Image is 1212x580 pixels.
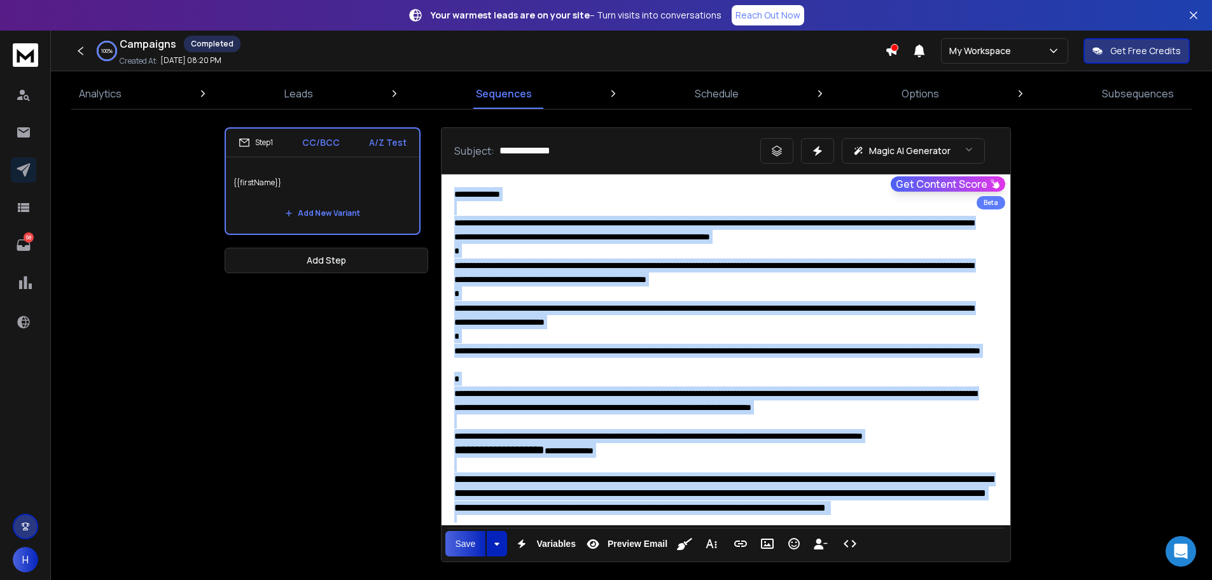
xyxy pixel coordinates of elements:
[695,86,739,101] p: Schedule
[735,9,800,22] p: Reach Out Now
[842,138,985,164] button: Magic AI Generator
[581,531,670,556] button: Preview Email
[838,531,862,556] button: Code View
[869,145,951,157] p: Magic AI Generator
[949,45,1016,57] p: My Workspace
[1094,78,1181,109] a: Subsequences
[24,232,34,243] p: 58
[431,9,590,21] strong: Your warmest leads are on your site
[101,47,113,55] p: 100 %
[894,78,947,109] a: Options
[275,201,370,226] button: Add New Variant
[13,547,38,572] button: H
[225,248,428,273] button: Add Step
[431,9,721,22] p: – Turn visits into conversations
[1110,45,1181,57] p: Get Free Credits
[284,86,313,101] p: Leads
[239,137,273,148] div: Step 1
[468,78,540,109] a: Sequences
[184,36,240,52] div: Completed
[71,78,129,109] a: Analytics
[687,78,746,109] a: Schedule
[510,531,578,556] button: Variables
[233,165,412,201] p: {{firstName}}
[79,86,122,101] p: Analytics
[534,539,578,549] span: Variables
[454,143,494,159] p: Subject:
[1083,38,1190,64] button: Get Free Credits
[891,176,1005,192] button: Get Content Score
[445,531,486,556] button: Save
[160,55,221,66] p: [DATE] 08:20 PM
[1166,536,1196,567] div: Open Intercom Messenger
[369,136,407,149] p: A/Z Test
[120,36,176,52] h1: Campaigns
[120,56,158,66] p: Created At:
[732,5,804,25] a: Reach Out Now
[902,86,939,101] p: Options
[809,531,833,556] button: Insert Unsubscribe Link
[605,539,670,549] span: Preview Email
[302,136,340,149] p: CC/BCC
[13,43,38,67] img: logo
[11,232,36,258] a: 58
[1102,86,1174,101] p: Subsequences
[476,86,532,101] p: Sequences
[225,127,421,235] li: Step1CC/BCCA/Z Test{{firstName}}Add New Variant
[277,78,321,109] a: Leads
[977,196,1005,209] div: Beta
